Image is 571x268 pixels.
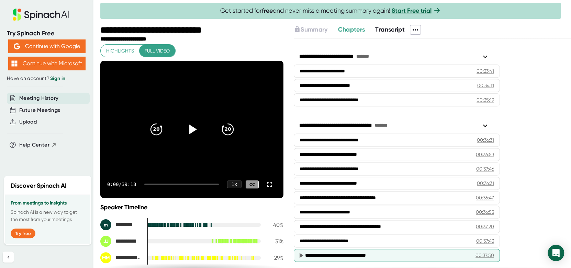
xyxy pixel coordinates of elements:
div: 00:36:47 [476,194,494,201]
div: Speaker Timeline [100,203,283,211]
div: 00:36:31 [477,180,494,187]
div: 00:36:31 [477,137,494,143]
div: 00:37:46 [476,165,494,172]
button: Transcript [375,25,405,34]
div: 00:36:53 [476,151,494,158]
div: 00:34:11 [477,82,494,89]
button: Try free [11,229,35,238]
span: Highlights [106,47,134,55]
div: 31 % [266,238,283,245]
div: John Jones [100,236,142,247]
span: Full video [145,47,170,55]
a: Sign in [50,75,65,81]
div: m [100,219,111,230]
div: Have an account? [7,75,87,82]
span: Summary [301,26,327,33]
button: Meeting History [19,94,58,102]
b: free [262,7,273,14]
span: Help Center [19,141,49,149]
button: Highlights [101,45,139,57]
button: Help Center [19,141,57,149]
img: Aehbyd4JwY73AAAAAElFTkSuQmCC [14,43,20,49]
div: 00:37:43 [476,237,494,244]
div: 00:33:41 [477,68,494,74]
div: 00:37:50 [475,252,494,259]
div: 0:00 / 39:18 [107,182,136,187]
h3: From meetings to insights [11,200,85,206]
div: CC [246,180,259,188]
div: Upgrade to access [294,25,338,35]
div: 00:37:20 [476,223,494,230]
span: Chapters [338,26,365,33]
button: Summary [294,25,327,34]
div: 00:36:53 [476,209,494,215]
button: Future Meetings [19,106,60,114]
a: Start Free trial [392,7,432,14]
button: Continue with Google [8,39,86,53]
div: 29 % [266,255,283,261]
span: Transcript [375,26,405,33]
button: Full video [139,45,175,57]
span: Get started for and never miss a meeting summary again! [220,7,441,15]
div: meetings [100,219,142,230]
button: Collapse sidebar [3,252,14,263]
button: Chapters [338,25,365,34]
div: 00:35:19 [477,96,494,103]
div: 1 x [227,180,242,188]
div: Try Spinach Free [7,30,87,37]
button: Upload [19,118,37,126]
p: Spinach AI is a new way to get the most from your meetings [11,209,85,223]
button: Continue with Microsoft [8,57,86,70]
div: Open Intercom Messenger [548,245,564,261]
div: 40 % [266,222,283,228]
div: MM [100,252,111,263]
div: JJ [100,236,111,247]
h2: Discover Spinach AI [11,181,67,190]
div: Margaret Mann [100,252,142,263]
